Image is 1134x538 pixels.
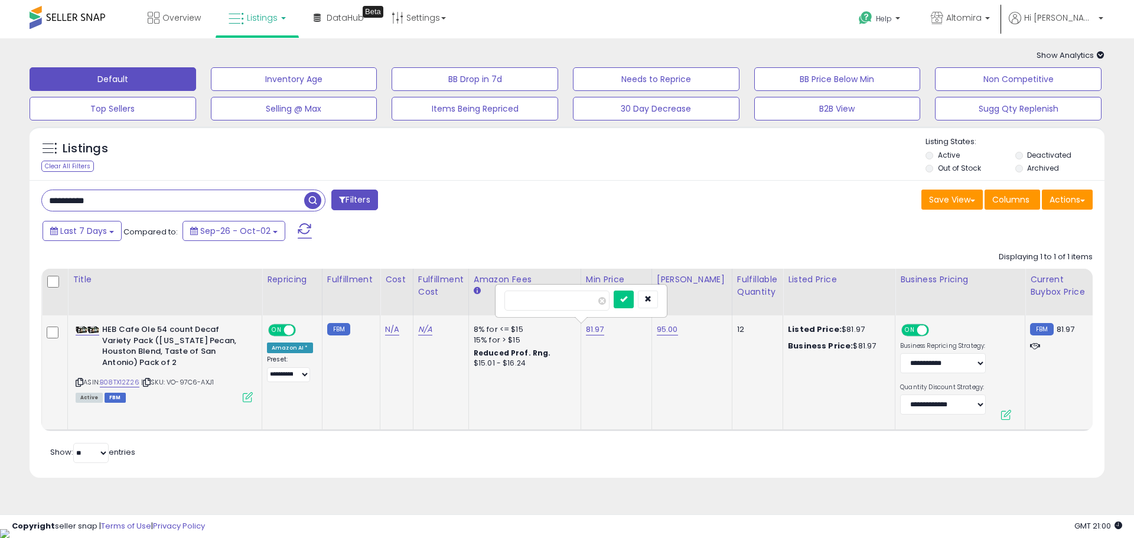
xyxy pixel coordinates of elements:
[900,383,986,392] label: Quantity Discount Strategy:
[788,341,886,351] div: $81.97
[211,67,377,91] button: Inventory Age
[788,324,886,335] div: $81.97
[992,194,1029,206] span: Columns
[573,67,739,91] button: Needs to Reprice
[474,286,481,296] small: Amazon Fees.
[985,190,1040,210] button: Columns
[788,324,842,335] b: Listed Price:
[657,324,678,335] a: 95.00
[938,163,981,173] label: Out of Stock
[586,273,647,286] div: Min Price
[474,324,572,335] div: 8% for <= $15
[900,273,1020,286] div: Business Pricing
[586,324,604,335] a: 81.97
[63,141,108,157] h5: Listings
[162,12,201,24] span: Overview
[43,221,122,241] button: Last 7 Days
[900,342,986,350] label: Business Repricing Strategy:
[50,446,135,458] span: Show: entries
[926,136,1104,148] p: Listing States:
[363,6,383,18] div: Tooltip anchor
[1030,273,1091,298] div: Current Buybox Price
[1037,50,1104,61] span: Show Analytics
[76,393,103,403] span: All listings currently available for purchase on Amazon
[269,325,284,335] span: ON
[788,340,853,351] b: Business Price:
[935,97,1102,120] button: Sugg Qty Replenish
[12,520,55,532] strong: Copyright
[474,348,551,358] b: Reduced Prof. Rng.
[76,324,253,401] div: ASIN:
[788,273,890,286] div: Listed Price
[921,190,983,210] button: Save View
[327,323,350,335] small: FBM
[754,67,921,91] button: BB Price Below Min
[946,12,982,24] span: Altomira
[100,377,139,387] a: B08TX12Z26
[1057,324,1075,335] span: 81.97
[876,14,892,24] span: Help
[294,325,313,335] span: OFF
[41,161,94,172] div: Clear All Filters
[1009,12,1103,38] a: Hi [PERSON_NAME]
[737,273,778,298] div: Fulfillable Quantity
[849,2,912,38] a: Help
[73,273,257,286] div: Title
[737,324,774,335] div: 12
[754,97,921,120] button: B2B View
[327,273,375,286] div: Fulfillment
[123,226,178,237] span: Compared to:
[385,324,399,335] a: N/A
[1027,163,1059,173] label: Archived
[267,356,313,382] div: Preset:
[573,97,739,120] button: 30 Day Decrease
[902,325,917,335] span: ON
[183,221,285,241] button: Sep-26 - Oct-02
[474,358,572,369] div: $15.01 - $16.24
[102,324,246,371] b: HEB Cafe Ole 54 count Decaf Variety Pack ([US_STATE] Pecan, Houston Blend, Taste of San Antonio) ...
[105,393,126,403] span: FBM
[1027,150,1071,160] label: Deactivated
[1042,190,1093,210] button: Actions
[200,225,271,237] span: Sep-26 - Oct-02
[1074,520,1122,532] span: 2025-10-10 21:00 GMT
[999,252,1093,263] div: Displaying 1 to 1 of 1 items
[474,273,576,286] div: Amazon Fees
[927,325,946,335] span: OFF
[101,520,151,532] a: Terms of Use
[938,150,960,160] label: Active
[418,324,432,335] a: N/A
[1030,323,1053,335] small: FBM
[267,343,313,353] div: Amazon AI *
[247,12,278,24] span: Listings
[474,335,572,345] div: 15% for > $15
[211,97,377,120] button: Selling @ Max
[327,12,364,24] span: DataHub
[12,521,205,532] div: seller snap | |
[153,520,205,532] a: Privacy Policy
[76,326,99,334] img: 41-3VDaGyVL._SL40_.jpg
[60,225,107,237] span: Last 7 Days
[385,273,408,286] div: Cost
[30,67,196,91] button: Default
[418,273,464,298] div: Fulfillment Cost
[392,67,558,91] button: BB Drop in 7d
[267,273,317,286] div: Repricing
[935,67,1102,91] button: Non Competitive
[657,273,727,286] div: [PERSON_NAME]
[858,11,873,25] i: Get Help
[30,97,196,120] button: Top Sellers
[331,190,377,210] button: Filters
[1024,12,1095,24] span: Hi [PERSON_NAME]
[141,377,214,387] span: | SKU: VO-97C6-AXJ1
[392,97,558,120] button: Items Being Repriced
